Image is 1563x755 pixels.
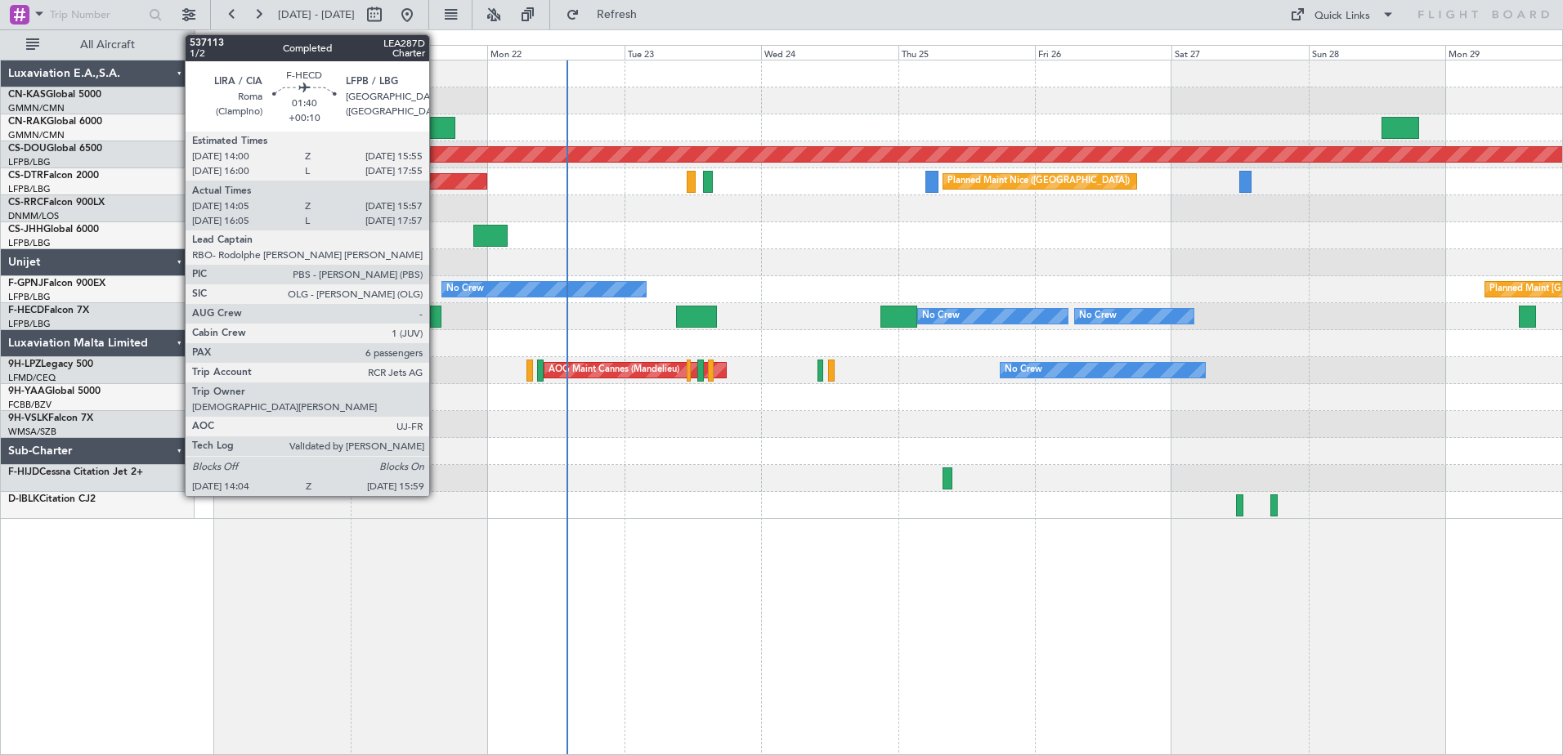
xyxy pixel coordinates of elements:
[8,156,51,168] a: LFPB/LBG
[8,306,44,315] span: F-HECD
[43,39,172,51] span: All Aircraft
[8,279,105,288] a: F-GPNJFalcon 900EX
[8,225,99,235] a: CS-JHHGlobal 6000
[8,467,39,477] span: F-HIJD
[446,277,484,302] div: No Crew
[8,90,46,100] span: CN-KAS
[583,9,652,20] span: Refresh
[8,467,143,477] a: F-HIJDCessna Citation Jet 2+
[8,413,48,423] span: 9H-VSLK
[8,318,51,330] a: LFPB/LBG
[8,291,51,303] a: LFPB/LBG
[625,45,761,60] div: Tue 23
[8,225,43,235] span: CS-JHH
[8,494,39,504] span: D-IBLK
[1314,8,1370,25] div: Quick Links
[1282,2,1403,28] button: Quick Links
[8,117,47,127] span: CN-RAK
[8,399,52,411] a: FCBB/BZV
[8,117,102,127] a: CN-RAKGlobal 6000
[8,360,41,369] span: 9H-LPZ
[558,2,656,28] button: Refresh
[8,171,43,181] span: CS-DTR
[8,413,93,423] a: 9H-VSLKFalcon 7X
[1005,358,1042,382] div: No Crew
[8,102,65,114] a: GMMN/CMN
[8,129,65,141] a: GMMN/CMN
[8,360,93,369] a: 9H-LPZLegacy 500
[214,45,351,60] div: Sat 20
[922,304,960,328] div: No Crew
[761,45,898,60] div: Wed 24
[351,45,487,60] div: Sun 21
[8,144,102,154] a: CS-DOUGlobal 6500
[278,7,355,22] span: [DATE] - [DATE]
[1079,304,1117,328] div: No Crew
[549,358,679,382] div: AOG Maint Cannes (Mandelieu)
[8,306,89,315] a: F-HECDFalcon 7X
[8,237,51,249] a: LFPB/LBG
[1171,45,1308,60] div: Sat 27
[198,33,226,47] div: [DATE]
[8,426,56,438] a: WMSA/SZB
[8,171,99,181] a: CS-DTRFalcon 2000
[8,198,105,208] a: CS-RRCFalcon 900LX
[8,210,59,222] a: DNMM/LOS
[8,279,43,288] span: F-GPNJ
[1309,45,1445,60] div: Sun 28
[8,386,101,396] a: 9H-YAAGlobal 5000
[1035,45,1171,60] div: Fri 26
[8,90,101,100] a: CN-KASGlobal 5000
[50,2,144,27] input: Trip Number
[8,183,51,195] a: LFPB/LBG
[8,494,96,504] a: D-IBLKCitation CJ2
[947,169,1130,194] div: Planned Maint Nice ([GEOGRAPHIC_DATA])
[8,372,56,384] a: LFMD/CEQ
[8,198,43,208] span: CS-RRC
[898,45,1035,60] div: Thu 25
[487,45,624,60] div: Mon 22
[8,144,47,154] span: CS-DOU
[18,32,177,58] button: All Aircraft
[8,386,45,396] span: 9H-YAA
